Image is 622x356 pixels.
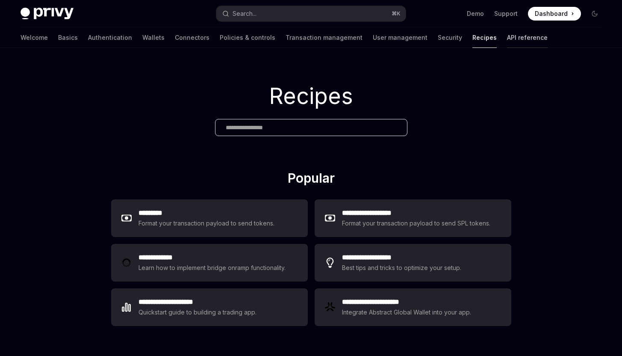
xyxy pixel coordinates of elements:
[216,6,405,21] button: Search...⌘K
[139,263,288,273] div: Learn how to implement bridge onramp functionality.
[286,27,363,48] a: Transaction management
[139,307,257,317] div: Quickstart guide to building a trading app.
[342,263,463,273] div: Best tips and tricks to optimize your setup.
[21,8,74,20] img: dark logo
[438,27,462,48] a: Security
[139,218,275,228] div: Format your transaction payload to send tokens.
[220,27,275,48] a: Policies & controls
[535,9,568,18] span: Dashboard
[392,10,401,17] span: ⌘ K
[142,27,165,48] a: Wallets
[467,9,484,18] a: Demo
[342,218,491,228] div: Format your transaction payload to send SPL tokens.
[528,7,581,21] a: Dashboard
[233,9,256,19] div: Search...
[111,199,308,237] a: **** ****Format your transaction payload to send tokens.
[494,9,518,18] a: Support
[58,27,78,48] a: Basics
[588,7,601,21] button: Toggle dark mode
[111,170,511,189] h2: Popular
[342,307,472,317] div: Integrate Abstract Global Wallet into your app.
[373,27,427,48] a: User management
[111,244,308,282] a: **** **** ***Learn how to implement bridge onramp functionality.
[175,27,209,48] a: Connectors
[21,27,48,48] a: Welcome
[472,27,497,48] a: Recipes
[88,27,132,48] a: Authentication
[507,27,548,48] a: API reference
